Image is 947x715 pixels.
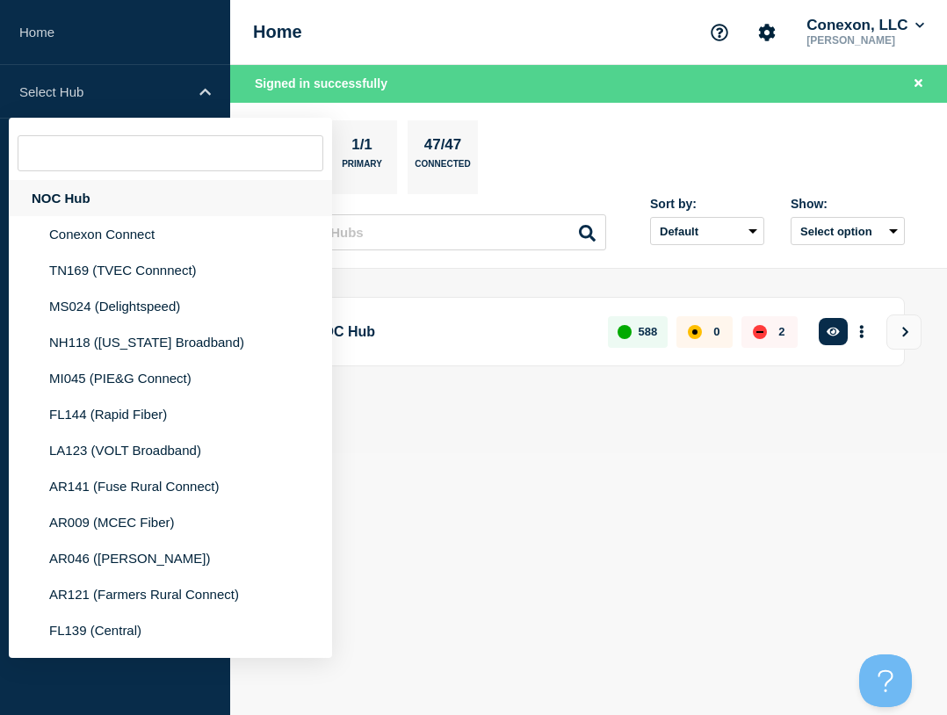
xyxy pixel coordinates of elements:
[886,314,922,350] button: View
[650,217,764,245] select: Sort by
[859,654,912,707] iframe: Help Scout Beacon - Open
[255,76,387,90] span: Signed in successfully
[803,17,928,34] button: Conexon, LLC
[9,504,332,540] li: AR009 (MCEC Fiber)
[748,14,785,51] button: Account settings
[9,576,332,612] li: AR121 (Farmers Rural Connect)
[417,136,468,159] p: 47/47
[9,216,332,252] li: Conexon Connect
[907,74,929,94] button: Close banner
[9,180,332,216] div: NOC Hub
[313,315,588,348] p: NOC Hub
[803,34,928,47] p: [PERSON_NAME]
[342,159,382,177] p: Primary
[701,14,738,51] button: Support
[9,396,332,432] li: FL144 (Rapid Fiber)
[9,540,332,576] li: AR046 ([PERSON_NAME])
[9,288,332,324] li: MS024 (Delightspeed)
[713,325,719,338] p: 0
[272,214,606,250] input: Search Hubs
[9,360,332,396] li: MI045 (PIE&G Connect)
[791,217,905,245] button: Select option
[9,432,332,468] li: LA123 (VOLT Broadband)
[639,325,658,338] p: 588
[9,252,332,288] li: TN169 (TVEC Connnect)
[9,648,332,699] li: IN043 ([GEOGRAPHIC_DATA] REMC Broadband)
[618,325,632,339] div: up
[753,325,767,339] div: down
[9,468,332,504] li: AR141 (Fuse Rural Connect)
[415,159,470,177] p: Connected
[19,84,188,99] p: Select Hub
[778,325,784,338] p: 2
[650,197,764,211] div: Sort by:
[345,136,380,159] p: 1/1
[9,612,332,648] li: FL139 (Central)
[253,22,302,42] h1: Home
[791,197,905,211] div: Show:
[9,324,332,360] li: NH118 ([US_STATE] Broadband)
[850,315,873,348] button: More actions
[688,325,702,339] div: affected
